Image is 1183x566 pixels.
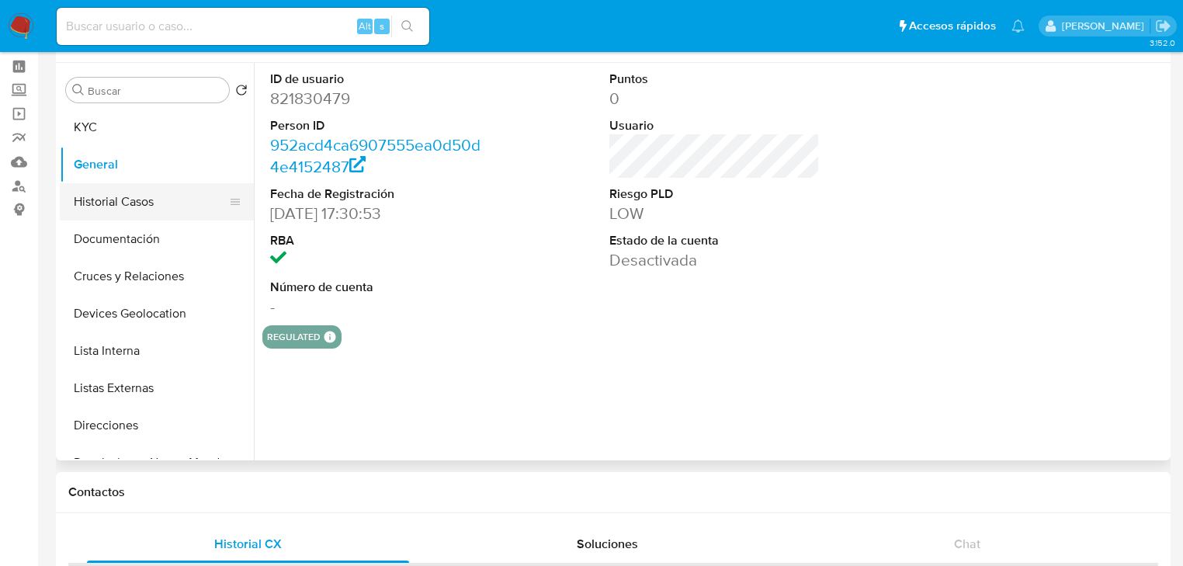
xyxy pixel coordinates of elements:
a: Notificaciones [1011,19,1025,33]
dd: Desactivada [609,249,820,271]
button: Lista Interna [60,332,254,370]
input: Buscar [88,84,223,98]
h1: Contactos [68,484,1158,500]
dt: ID de usuario [270,71,480,88]
button: General [60,146,254,183]
button: Volver al orden por defecto [235,84,248,101]
a: Salir [1155,18,1171,34]
span: 3.152.0 [1150,36,1175,49]
button: KYC [60,109,254,146]
button: search-icon [391,16,423,37]
span: Soluciones [577,535,638,553]
dt: Puntos [609,71,820,88]
dt: Número de cuenta [270,279,480,296]
button: regulated [267,334,321,340]
dd: 0 [609,88,820,109]
dt: Usuario [609,117,820,134]
button: Direcciones [60,407,254,444]
dt: Fecha de Registración [270,186,480,203]
button: Restricciones Nuevo Mundo [60,444,254,481]
dd: LOW [609,203,820,224]
span: Chat [954,535,980,553]
dt: RBA [270,232,480,249]
a: 952acd4ca6907555ea0d50d4e4152487 [270,134,480,178]
button: Documentación [60,220,254,258]
dd: 821830479 [270,88,480,109]
span: Alt [359,19,371,33]
input: Buscar usuario o caso... [57,16,429,36]
dt: Estado de la cuenta [609,232,820,249]
button: Historial Casos [60,183,241,220]
dd: [DATE] 17:30:53 [270,203,480,224]
button: Cruces y Relaciones [60,258,254,295]
button: Listas Externas [60,370,254,407]
dd: - [270,296,480,318]
span: Accesos rápidos [909,18,996,34]
button: Buscar [72,84,85,96]
dt: Person ID [270,117,480,134]
p: michelleangelica.rodriguez@mercadolibre.com.mx [1062,19,1150,33]
span: Historial CX [214,535,282,553]
button: Devices Geolocation [60,295,254,332]
dt: Riesgo PLD [609,186,820,203]
span: s [380,19,384,33]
